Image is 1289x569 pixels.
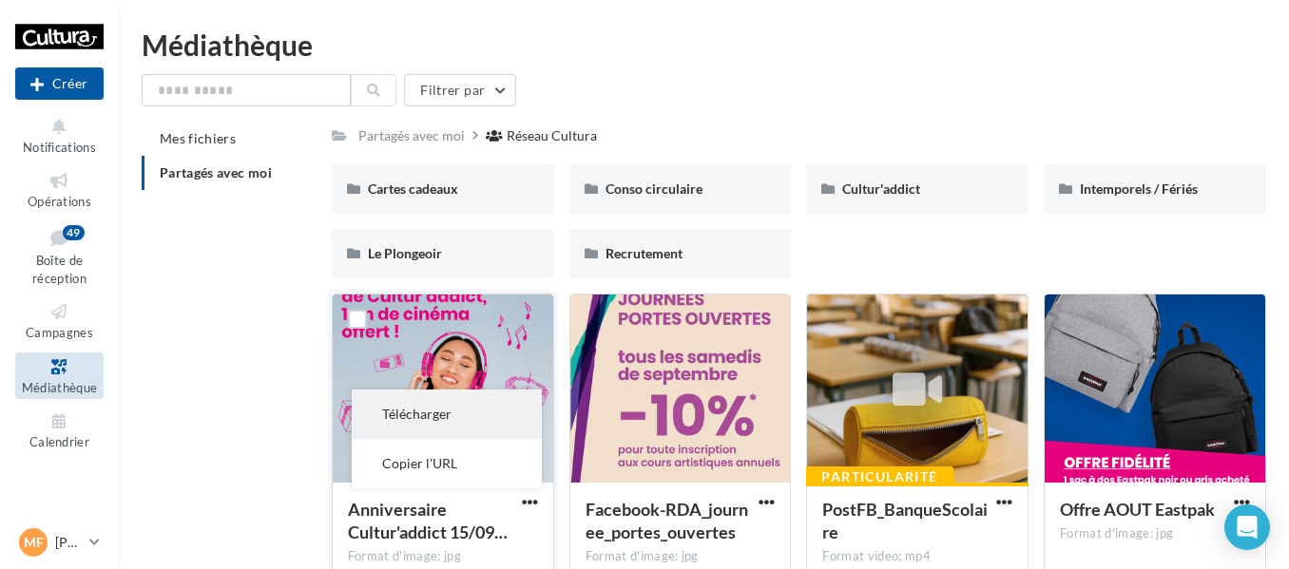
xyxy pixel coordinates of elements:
span: Cultur'addict [842,180,920,197]
button: Télécharger [352,389,542,439]
div: Format video: mp4 [822,548,1012,565]
div: Format d'image: jpg [1060,525,1250,542]
span: Notifications [23,140,96,155]
a: Médiathèque [15,352,104,399]
p: [PERSON_NAME] [55,533,82,552]
button: Filtrer par [404,74,516,106]
button: Notifications [15,112,104,159]
span: Mes fichiers [160,130,236,146]
div: Partagés avec moi [358,126,465,145]
a: MF [PERSON_NAME] [15,524,104,560]
div: Open Intercom Messenger [1224,504,1270,550]
a: Boîte de réception49 [15,221,104,291]
span: Intemporels / Fériés [1080,180,1198,197]
span: Campagnes [26,325,93,340]
span: PostFB_BanqueScolaire [822,499,988,542]
span: Opérations [28,194,91,209]
div: Particularité [806,466,952,487]
span: Recrutement [606,245,683,261]
div: Médiathèque [142,30,1266,59]
div: 49 [63,225,85,240]
div: Nouvelle campagne [15,67,104,100]
span: Cartes cadeaux [368,180,458,197]
span: Boîte de réception [32,253,87,286]
span: Conso circulaire [606,180,702,197]
div: Format d'image: jpg [586,548,776,565]
button: Créer [15,67,104,100]
span: MF [24,533,44,552]
span: Médiathèque [22,380,98,395]
a: Campagnes [15,297,104,344]
span: Partagés avec moi [160,164,272,180]
a: Calendrier [15,407,104,453]
span: Le Plongeoir [368,245,442,261]
div: Format d'image: jpg [348,548,538,565]
span: Facebook-RDA_journee_portes_ouvertes [586,499,748,542]
button: Copier l'URL [352,439,542,488]
a: Opérations [15,166,104,213]
div: Réseau Cultura [507,126,597,145]
span: Anniversaire Cultur'addict 15/09 au 28/09 [348,499,508,542]
span: Calendrier [29,434,89,449]
span: Offre AOUT Eastpak [1060,499,1215,520]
